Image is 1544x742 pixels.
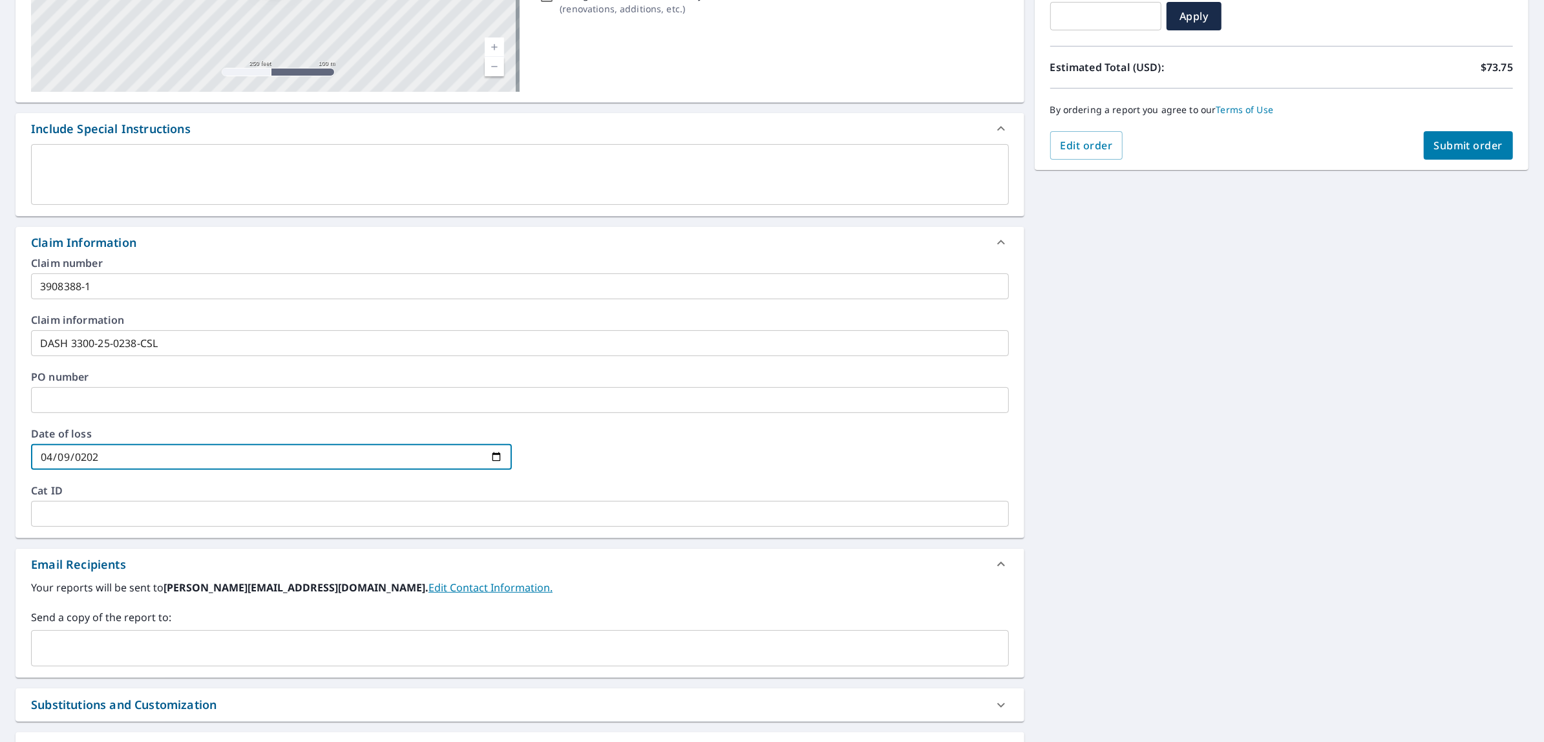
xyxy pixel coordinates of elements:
p: By ordering a report you agree to our [1050,104,1513,116]
div: Claim Information [16,227,1024,258]
span: Apply [1177,9,1211,23]
button: Edit order [1050,131,1123,160]
a: Current Level 17, Zoom Out [485,57,504,76]
div: Email Recipients [31,556,126,573]
div: Include Special Instructions [31,120,191,138]
label: Claim information [31,315,1009,325]
span: Submit order [1434,138,1503,153]
label: PO number [31,372,1009,382]
label: Your reports will be sent to [31,580,1009,595]
p: $73.75 [1481,59,1513,75]
label: Claim number [31,258,1009,268]
div: Substitutions and Customization [31,696,217,714]
a: Current Level 17, Zoom In [485,37,504,57]
a: Terms of Use [1216,103,1274,116]
div: Email Recipients [16,549,1024,580]
p: Estimated Total (USD): [1050,59,1282,75]
label: Cat ID [31,485,1009,496]
label: Date of loss [31,429,512,439]
button: Apply [1167,2,1221,30]
label: Send a copy of the report to: [31,609,1009,625]
button: Submit order [1424,131,1514,160]
a: EditContactInfo [428,580,553,595]
div: Claim Information [31,234,136,251]
span: Edit order [1061,138,1113,153]
p: ( renovations, additions, etc. ) [560,2,722,16]
div: Substitutions and Customization [16,688,1024,721]
b: [PERSON_NAME][EMAIL_ADDRESS][DOMAIN_NAME]. [164,580,428,595]
div: Include Special Instructions [16,113,1024,144]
